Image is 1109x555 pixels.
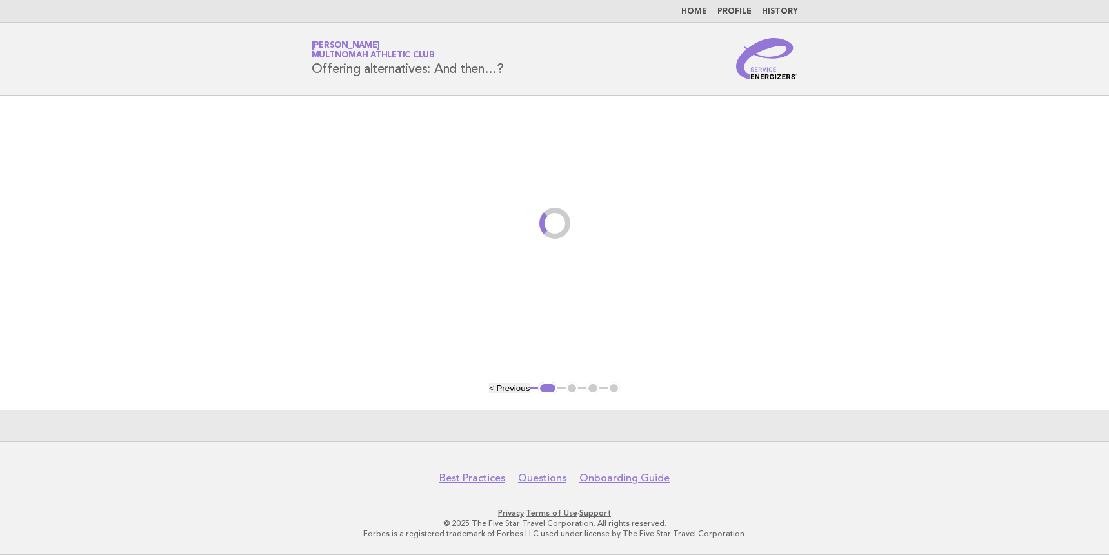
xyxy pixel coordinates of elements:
[439,472,505,485] a: Best Practices
[312,42,504,76] h1: Offering alternatives: And then…?
[160,529,950,539] p: Forbes is a registered trademark of Forbes LLC used under license by The Five Star Travel Corpora...
[762,8,798,15] a: History
[312,52,435,60] span: Multnomah Athletic Club
[498,509,524,518] a: Privacy
[579,509,611,518] a: Support
[160,508,950,518] p: · ·
[312,41,435,59] a: [PERSON_NAME]Multnomah Athletic Club
[736,38,798,79] img: Service Energizers
[717,8,752,15] a: Profile
[518,472,566,485] a: Questions
[579,472,670,485] a: Onboarding Guide
[526,509,577,518] a: Terms of Use
[160,518,950,529] p: © 2025 The Five Star Travel Corporation. All rights reserved.
[681,8,707,15] a: Home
